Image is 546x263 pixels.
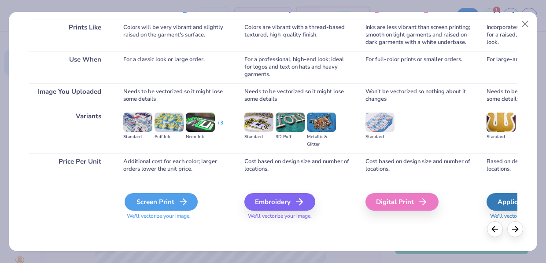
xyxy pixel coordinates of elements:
[29,83,110,108] div: Image You Uploaded
[365,153,473,178] div: Cost based on design size and number of locations.
[29,153,110,178] div: Price Per Unit
[29,51,110,83] div: Use When
[365,19,473,51] div: Inks are less vibrant than screen printing; smooth on light garments and raised on dark garments ...
[244,83,352,108] div: Needs to be vectorized so it might lose some details
[125,193,198,211] div: Screen Print
[123,113,152,132] img: Standard
[186,113,215,132] img: Neon Ink
[123,83,231,108] div: Needs to be vectorized so it might lose some details
[155,113,184,132] img: Puff Ink
[123,212,231,220] span: We'll vectorize your image.
[276,113,305,132] img: 3D Puff
[244,212,352,220] span: We'll vectorize your image.
[307,113,336,132] img: Metallic & Glitter
[244,113,273,132] img: Standard
[123,19,231,51] div: Colors will be very vibrant and slightly raised on the garment's surface.
[244,133,273,141] div: Standard
[123,133,152,141] div: Standard
[244,51,352,83] div: For a professional, high-end look; ideal for logos and text on hats and heavy garments.
[244,193,315,211] div: Embroidery
[487,133,516,141] div: Standard
[276,133,305,141] div: 3D Puff
[123,153,231,178] div: Additional cost for each color; larger orders lower the unit price.
[365,83,473,108] div: Won't be vectorized so nothing about it changes
[244,19,352,51] div: Colors are vibrant with a thread-based textured, high-quality finish.
[244,153,352,178] div: Cost based on design size and number of locations.
[29,19,110,51] div: Prints Like
[29,108,110,153] div: Variants
[365,133,395,141] div: Standard
[217,119,223,134] div: + 3
[123,51,231,83] div: For a classic look or large order.
[365,51,473,83] div: For full-color prints or smaller orders.
[365,113,395,132] img: Standard
[155,133,184,141] div: Puff Ink
[307,133,336,148] div: Metallic & Glitter
[365,193,439,211] div: Digital Print
[487,113,516,132] img: Standard
[186,133,215,141] div: Neon Ink
[517,16,534,33] button: Close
